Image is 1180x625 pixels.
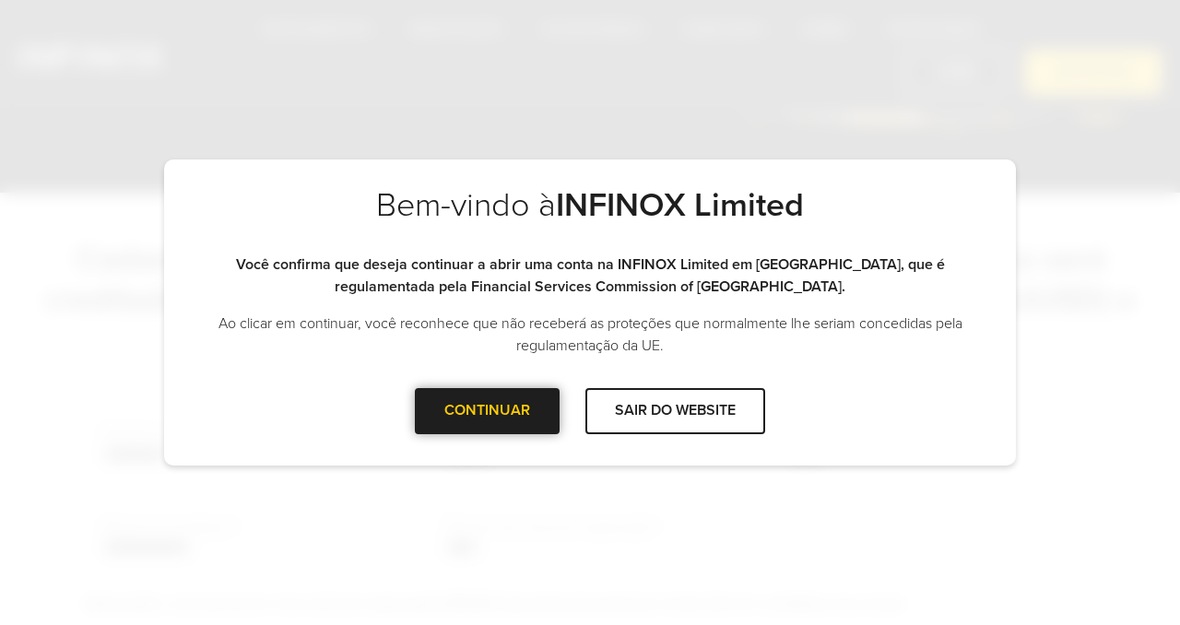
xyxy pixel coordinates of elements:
div: CONTINUAR [415,388,560,433]
strong: INFINOX Limited [556,185,804,225]
div: SAIR DO WEBSITE [585,388,765,433]
strong: Você confirma que deseja continuar a abrir uma conta na INFINOX Limited em [GEOGRAPHIC_DATA], que... [236,255,945,296]
h2: Bem-vindo à [201,185,979,254]
p: Ao clicar em continuar, você reconhece que não receberá as proteções que normalmente lhe seriam c... [201,312,979,357]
